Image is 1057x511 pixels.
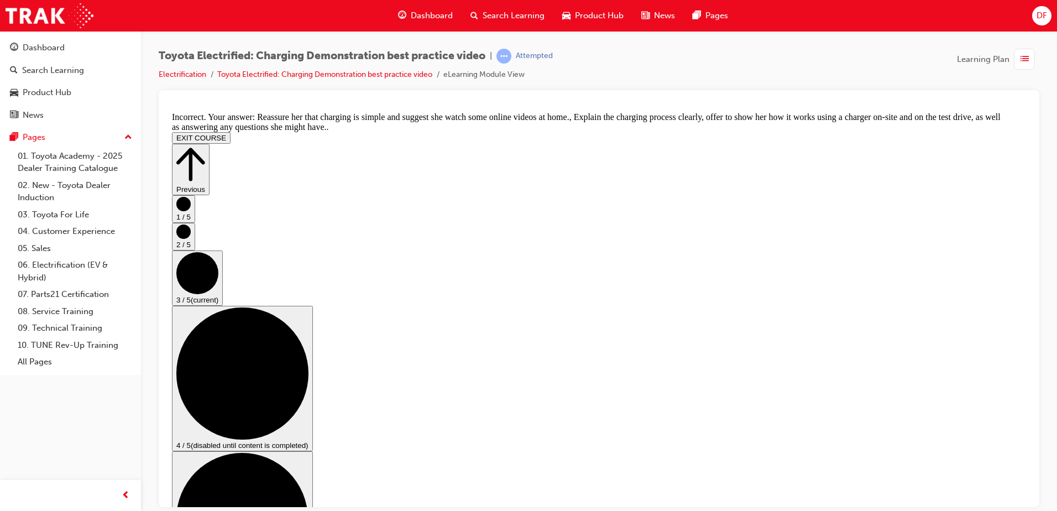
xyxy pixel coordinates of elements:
a: 04. Customer Experience [13,223,137,240]
a: 01. Toyota Academy - 2025 Dealer Training Catalogue [13,148,137,177]
li: eLearning Module View [443,69,525,81]
a: 09. Technical Training [13,320,137,337]
span: 2 / 5 [9,133,23,141]
span: Product Hub [575,9,624,22]
span: car-icon [562,9,571,23]
span: search-icon [10,66,18,76]
span: Previous [9,77,38,86]
a: 10. TUNE Rev-Up Training [13,337,137,354]
span: 1 / 5 [9,105,23,113]
a: 08. Service Training [13,303,137,320]
button: 4 / 5(disabled until content is completed) [4,198,145,343]
span: News [654,9,675,22]
span: | [490,50,492,62]
span: search-icon [470,9,478,23]
button: DashboardSearch LearningProduct HubNews [4,35,137,127]
a: 02. New - Toyota Dealer Induction [13,177,137,206]
span: Toyota Electrified: Charging Demonstration best practice video [159,50,485,62]
div: Pages [23,131,45,144]
a: car-iconProduct Hub [553,4,632,27]
span: guage-icon [10,43,18,53]
span: (current) [23,188,51,196]
button: 3 / 5(current) [4,143,55,198]
a: 05. Sales [13,240,137,257]
span: car-icon [10,88,18,98]
a: Electrification [159,70,206,79]
button: 1 / 5 [4,87,28,115]
a: news-iconNews [632,4,684,27]
span: up-icon [124,131,132,145]
span: Search Learning [483,9,545,22]
span: news-icon [10,111,18,121]
a: pages-iconPages [684,4,737,27]
a: 03. Toyota For Life [13,206,137,223]
a: News [4,105,137,126]
div: Attempted [516,51,553,61]
span: pages-icon [10,133,18,143]
a: All Pages [13,353,137,371]
span: DF [1037,9,1047,22]
div: Search Learning [22,64,84,77]
a: search-iconSearch Learning [462,4,553,27]
button: DF [1032,6,1051,25]
span: Learning Plan [957,53,1009,66]
button: 2 / 5 [4,115,28,143]
span: 3 / 5 [9,188,23,196]
a: guage-iconDashboard [389,4,462,27]
span: Pages [705,9,728,22]
span: guage-icon [398,9,406,23]
div: Incorrect. Your answer: Reassure her that charging is simple and suggest she watch some online vi... [4,4,859,24]
span: (disabled until content is completed) [23,333,141,342]
a: Toyota Electrified: Charging Demonstration best practice video [217,70,432,79]
img: Trak [6,3,93,28]
div: News [23,109,44,122]
span: list-icon [1021,53,1029,66]
button: Pages [4,127,137,148]
div: Product Hub [23,86,71,99]
a: 06. Electrification (EV & Hybrid) [13,257,137,286]
button: EXIT COURSE [4,24,63,36]
span: prev-icon [122,489,130,503]
button: Previous [4,36,42,87]
span: news-icon [641,9,650,23]
span: pages-icon [693,9,701,23]
span: Dashboard [411,9,453,22]
a: Search Learning [4,60,137,81]
button: Learning Plan [957,49,1039,70]
div: Dashboard [23,41,65,54]
span: 4 / 5 [9,333,23,342]
a: Product Hub [4,82,137,103]
span: learningRecordVerb_ATTEMPT-icon [496,49,511,64]
a: Dashboard [4,38,137,58]
a: 07. Parts21 Certification [13,286,137,303]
